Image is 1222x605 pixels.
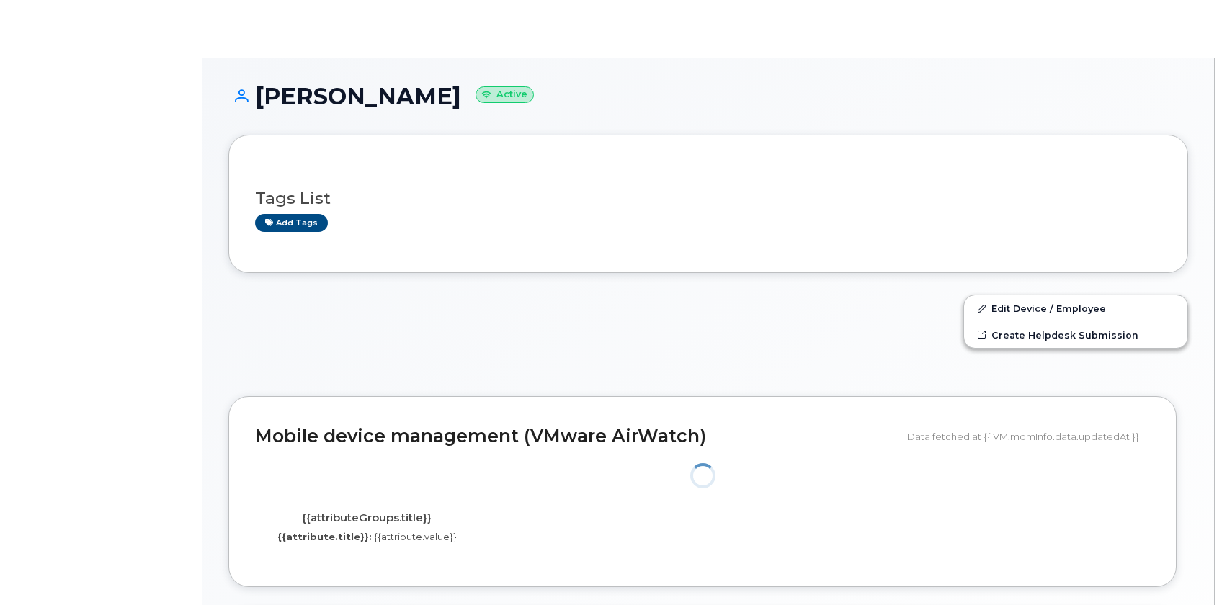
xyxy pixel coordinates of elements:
h3: Tags List [255,189,1161,207]
h4: {{attributeGroups.title}} [266,512,468,524]
span: {{attribute.value}} [374,531,457,542]
a: Edit Device / Employee [964,295,1187,321]
label: {{attribute.title}}: [277,530,372,544]
a: Create Helpdesk Submission [964,322,1187,348]
div: Data fetched at {{ VM.mdmInfo.data.updatedAt }} [907,423,1150,450]
h1: [PERSON_NAME] [228,84,1188,109]
a: Add tags [255,214,328,232]
h2: Mobile device management (VMware AirWatch) [255,426,896,447]
small: Active [476,86,534,103]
